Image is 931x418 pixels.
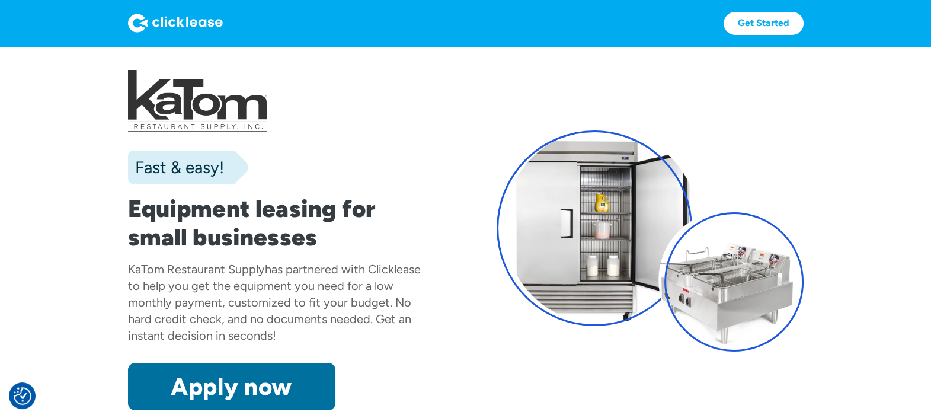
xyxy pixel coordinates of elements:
div: KaTom Restaurant Supply [128,262,265,276]
a: Apply now [128,363,335,410]
h1: Equipment leasing for small businesses [128,194,435,251]
img: Revisit consent button [14,387,31,405]
a: Get Started [724,12,804,35]
button: Consent Preferences [14,387,31,405]
div: Fast & easy! [128,155,224,179]
div: has partnered with Clicklease to help you get the equipment you need for a low monthly payment, c... [128,262,421,343]
img: Logo [128,14,223,33]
